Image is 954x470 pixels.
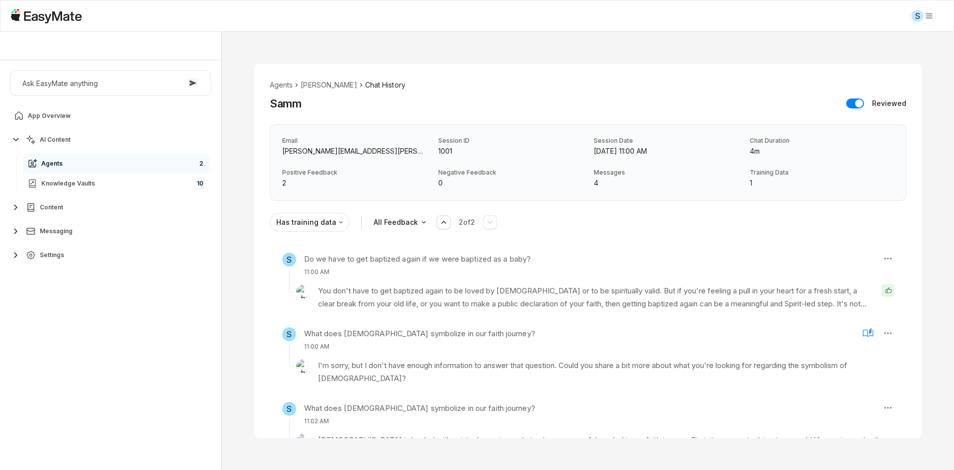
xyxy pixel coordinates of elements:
[750,137,894,145] p: Chat Duration
[282,253,296,267] span: S
[10,245,211,265] button: Settings
[438,146,582,157] p: Session ID: 1001
[270,94,302,112] h2: Samm
[296,434,310,448] img: chatbot avatar
[195,178,205,189] span: 10
[282,327,296,341] span: S
[459,217,475,227] p: 2 of 2
[594,169,738,177] p: Messages
[365,80,405,91] span: Chat History
[438,137,582,145] p: Session ID
[296,359,310,373] img: chatbot avatar
[282,137,426,145] p: Email
[594,146,738,157] p: Session Date: Jul 28, 2025, 11:00 AM
[23,174,209,193] a: Knowledge Vaults10
[40,136,71,144] span: AI Content
[270,213,349,232] button: Has training data
[750,146,894,157] p: Chat Duration: 4m
[40,203,63,211] span: Content
[28,112,71,120] span: App Overview
[304,268,531,277] p: 11:00 AM
[41,180,95,188] span: Knowledge Vaults
[318,434,894,460] p: [DEMOGRAPHIC_DATA] is loaded with spiritual meaning and stands as a powerful symbol in our faith ...
[23,154,209,174] a: Agents2
[40,227,73,235] span: Messaging
[438,169,582,177] p: Negative Feedback
[10,197,211,217] button: Content
[197,158,205,170] span: 2
[370,213,433,232] button: All Feedback
[304,417,535,426] p: 11:02 AM
[40,251,64,259] span: Settings
[296,284,310,298] img: chatbot avatar
[282,178,426,188] p: Positive Feedback: 2
[270,80,906,91] nav: breadcrumb
[301,80,357,91] li: [PERSON_NAME]
[282,146,426,157] p: Email: phuc.nguyen+coth24@asnet.com.vn
[10,106,211,126] a: App Overview
[270,80,293,91] li: Agents
[594,178,738,188] p: Messages: 4
[10,130,211,150] button: AI Content
[41,160,63,168] span: Agents
[318,359,894,385] p: I'm sorry, but I don't have enough information to answer that question. Could you share a bit mor...
[304,342,535,351] p: 11:00 AM
[304,327,535,340] h3: What does [DEMOGRAPHIC_DATA] symbolize in our faith journey?
[374,217,418,228] p: All Feedback
[10,221,211,241] button: Messaging
[872,98,906,109] p: Reviewed
[282,402,296,416] span: S
[304,402,535,415] h3: What does [DEMOGRAPHIC_DATA] symbolize in our faith journey?
[318,284,874,311] p: You don't have to get baptized again to be loved by [DEMOGRAPHIC_DATA] or to be spiritually valid...
[750,169,894,177] p: Training Data
[282,169,426,177] p: Positive Feedback
[438,178,582,188] p: Negative Feedback: 0
[276,217,336,228] p: Has training data
[10,70,211,96] button: Ask EasyMate anything
[911,10,923,22] div: S
[304,253,531,266] h3: Do we have to get baptized again if we were baptized as a baby?
[594,137,738,145] p: Session Date
[750,178,894,188] p: Training Data: 1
